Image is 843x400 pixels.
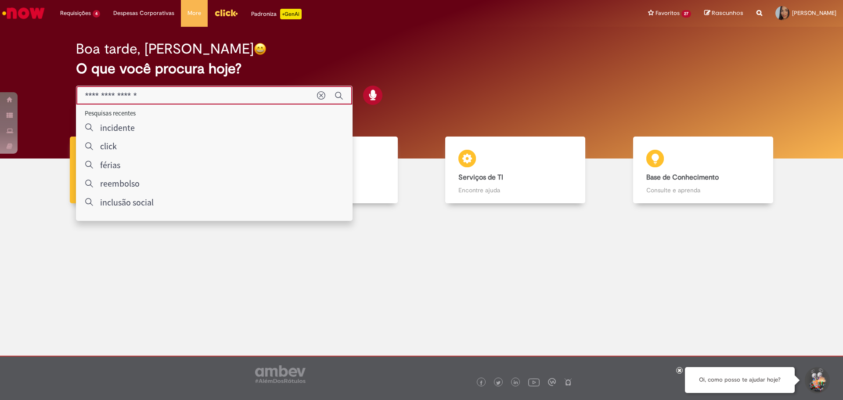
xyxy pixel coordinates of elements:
[712,9,743,17] span: Rascunhos
[681,10,691,18] span: 27
[60,9,91,18] span: Requisições
[458,186,572,195] p: Encontre ajuda
[548,378,556,386] img: logo_footer_workplace.png
[496,381,501,385] img: logo_footer_twitter.png
[254,43,267,55] img: happy-face.png
[458,173,503,182] b: Serviços de TI
[187,9,201,18] span: More
[803,367,830,393] button: Iniciar Conversa de Suporte
[93,10,100,18] span: 4
[46,137,234,204] a: Tirar dúvidas Tirar dúvidas com Lupi Assist e Gen Ai
[255,365,306,383] img: logo_footer_ambev_rotulo_gray.png
[646,186,760,195] p: Consulte e aprenda
[251,9,302,19] div: Padroniza
[609,137,797,204] a: Base de Conhecimento Consulte e aprenda
[76,61,767,76] h2: O que você procura hoje?
[113,9,174,18] span: Despesas Corporativas
[528,376,540,388] img: logo_footer_youtube.png
[1,4,46,22] img: ServiceNow
[564,378,572,386] img: logo_footer_naosei.png
[214,6,238,19] img: click_logo_yellow_360x200.png
[479,381,483,385] img: logo_footer_facebook.png
[685,367,795,393] div: Oi, como posso te ajudar hoje?
[421,137,609,204] a: Serviços de TI Encontre ajuda
[76,41,254,57] h2: Boa tarde, [PERSON_NAME]
[656,9,680,18] span: Favoritos
[646,173,719,182] b: Base de Conhecimento
[704,9,743,18] a: Rascunhos
[280,9,302,19] p: +GenAi
[514,380,518,386] img: logo_footer_linkedin.png
[792,9,836,17] span: [PERSON_NAME]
